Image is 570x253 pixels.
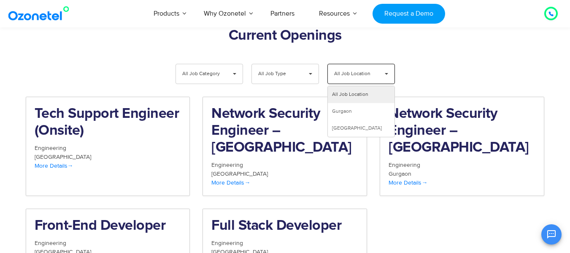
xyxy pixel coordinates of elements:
li: All Job Location [328,86,394,103]
span: More Details [389,179,427,186]
span: ▾ [303,64,319,84]
h2: Current Openings [26,27,545,44]
h2: Full Stack Developer [211,218,358,234]
span: More Details [211,179,250,186]
span: All Job Location [334,64,374,84]
span: [GEOGRAPHIC_DATA] [211,170,268,177]
button: Open chat [541,224,562,245]
li: [GEOGRAPHIC_DATA] [328,120,394,137]
span: Engineering [211,239,243,247]
span: More Details [35,162,73,169]
span: ▾ [378,64,394,84]
span: Engineering [211,161,243,169]
h2: Front-End Developer [35,218,181,234]
span: Engineering [389,161,420,169]
span: Gurgaon [389,170,411,177]
a: Tech Support Engineer (Onsite) Engineering [GEOGRAPHIC_DATA] More Details [26,97,190,196]
li: Gurgaon [328,103,394,120]
a: Network Security Engineer – [GEOGRAPHIC_DATA] Engineering Gurgaon More Details [380,97,544,196]
span: All Job Type [258,64,298,84]
span: All Job Category [182,64,222,84]
span: Engineering [35,239,66,247]
h2: Tech Support Engineer (Onsite) [35,106,181,139]
h2: Network Security Engineer – [GEOGRAPHIC_DATA] [211,106,358,156]
span: ▾ [227,64,243,84]
a: Network Security Engineer – [GEOGRAPHIC_DATA] Engineering [GEOGRAPHIC_DATA] More Details [203,97,367,196]
h2: Network Security Engineer – [GEOGRAPHIC_DATA] [389,106,535,156]
span: Engineering [35,144,66,152]
span: [GEOGRAPHIC_DATA] [35,153,91,161]
a: Request a Demo [373,4,445,24]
